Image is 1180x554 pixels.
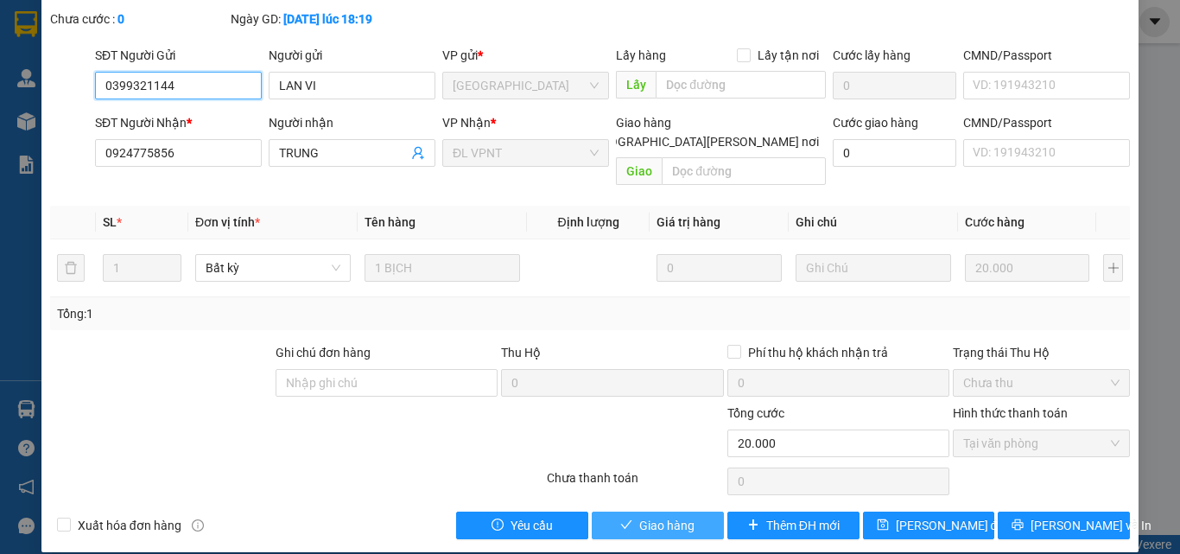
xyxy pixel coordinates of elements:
span: Cước hàng [965,215,1025,229]
span: Tại văn phòng [963,430,1120,456]
div: Chưa thanh toán [545,468,726,499]
button: save[PERSON_NAME] đổi [863,512,995,539]
span: Lấy [616,71,656,99]
span: info-circle [192,519,204,532]
div: CMND/Passport [963,46,1130,65]
div: VP gửi [442,46,609,65]
span: Giao [616,157,662,185]
b: Phúc An Express [22,10,90,121]
div: SĐT Người Gửi [95,46,262,65]
span: Tổng cước [727,406,784,420]
span: exclamation-circle [492,519,504,532]
input: Cước giao hàng [833,139,956,167]
button: exclamation-circleYêu cầu [456,512,588,539]
span: environment [22,129,34,141]
div: Tổng: 1 [57,304,457,323]
th: Ghi chú [789,206,958,239]
span: Thu Hộ [501,346,541,360]
button: printer[PERSON_NAME] và In [998,512,1130,539]
button: checkGiao hàng [592,512,724,539]
span: ĐL Quận 1 [453,73,599,99]
div: CMND/Passport [963,113,1130,132]
input: 0 [657,254,781,282]
span: Thêm ĐH mới [766,516,840,535]
span: Giao hàng [616,116,671,130]
span: [GEOGRAPHIC_DATA][PERSON_NAME] nơi [583,132,826,151]
span: Tên hàng [365,215,416,229]
span: Xuất hóa đơn hàng [71,516,188,535]
b: 0 [117,12,124,26]
span: Giá trị hàng [657,215,720,229]
b: [DATE] lúc 18:19 [283,12,372,26]
div: Người nhận [269,113,435,132]
label: Cước lấy hàng [833,48,910,62]
span: printer [1012,519,1024,532]
span: user-add [411,146,425,160]
input: Ghi chú đơn hàng [276,369,498,397]
span: [PERSON_NAME] và In [1031,516,1151,535]
span: save [877,519,889,532]
button: plusThêm ĐH mới [727,512,860,539]
span: Chưa thu [963,370,1120,396]
span: plus [747,519,759,532]
input: Ghi Chú [796,254,951,282]
span: [PERSON_NAME] đổi [896,516,1007,535]
span: Bất kỳ [206,255,340,281]
input: Dọc đường [656,71,826,99]
li: [STREET_ADDRESS][PERSON_NAME][PERSON_NAME] [22,125,98,258]
button: delete [57,254,85,282]
span: Giao hàng [639,516,695,535]
div: Người gửi [269,46,435,65]
input: Cước lấy hàng [833,72,956,99]
div: Chưa cước : [50,10,227,29]
div: SĐT Người Nhận [95,113,262,132]
input: Dọc đường [662,157,826,185]
span: VP Nhận [442,116,491,130]
span: Yêu cầu [511,516,553,535]
input: 0 [965,254,1089,282]
div: Trạng thái Thu Hộ [953,343,1130,362]
span: Đơn vị tính [195,215,260,229]
span: SL [103,215,117,229]
label: Hình thức thanh toán [953,406,1068,420]
div: Ngày GD: [231,10,408,29]
label: Ghi chú đơn hàng [276,346,371,360]
span: ĐL VPNT [453,140,599,166]
span: Lấy tận nơi [751,46,826,65]
span: Định lượng [557,215,619,229]
span: Phí thu hộ khách nhận trả [741,343,895,362]
span: Lấy hàng [616,48,666,62]
button: plus [1103,254,1123,282]
label: Cước giao hàng [833,116,918,130]
span: check [620,519,632,532]
input: VD: Bàn, Ghế [365,254,520,282]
